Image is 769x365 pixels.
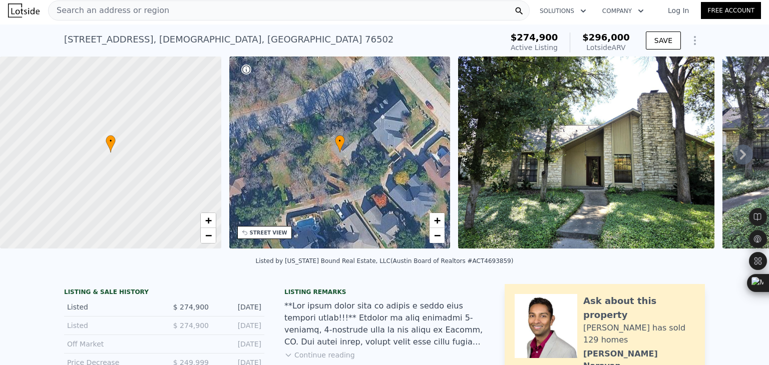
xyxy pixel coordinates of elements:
div: Off Market [67,339,156,349]
button: Solutions [532,2,594,20]
a: Log In [656,5,701,15]
span: $ 274,900 [173,321,209,329]
div: Listed [67,302,156,312]
div: Lotside ARV [582,42,630,52]
div: • [106,135,116,152]
div: **Lor ipsum dolor sita co adipis e seddo eius tempori utlab!!!** Etdolor ma aliq enimadmi 5-venia... [284,300,485,348]
a: Free Account [701,2,761,19]
span: • [335,136,345,145]
span: $ 274,900 [173,303,209,311]
span: $274,900 [511,32,558,42]
div: Ask about this property [583,294,695,322]
a: Zoom in [430,213,445,228]
span: − [434,229,441,241]
div: [DATE] [217,320,261,330]
button: Company [594,2,652,20]
img: Sale: 169724074 Parcel: 95803830 [458,56,714,248]
div: Listed by [US_STATE] Bound Real Estate, LLC (Austin Board of Realtors #ACT4693859) [256,257,514,264]
a: Zoom in [201,213,216,228]
a: Zoom out [201,228,216,243]
div: Listed [67,320,156,330]
div: [PERSON_NAME] has sold 129 homes [583,322,695,346]
div: [STREET_ADDRESS] , [DEMOGRAPHIC_DATA] , [GEOGRAPHIC_DATA] 76502 [64,32,394,46]
img: Lotside [8,3,40,17]
span: Search an address or region [49,4,169,16]
div: Listing remarks [284,288,485,296]
a: Zoom out [430,228,445,243]
div: STREET VIEW [250,229,287,236]
button: SAVE [646,31,681,49]
div: [DATE] [217,302,261,312]
div: • [335,135,345,152]
span: • [106,136,116,145]
div: [DATE] [217,339,261,349]
span: − [205,229,211,241]
span: + [205,214,211,226]
span: + [434,214,441,226]
button: Continue reading [284,350,355,360]
button: Show Options [685,30,705,50]
div: LISTING & SALE HISTORY [64,288,264,298]
span: Active Listing [511,43,558,51]
span: $296,000 [582,32,630,42]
